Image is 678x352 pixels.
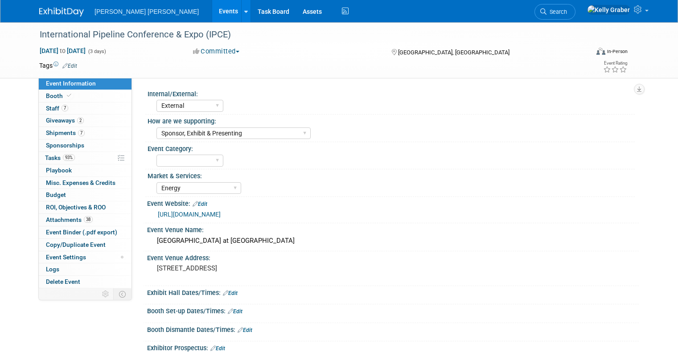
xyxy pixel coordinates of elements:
div: Exhibit Hall Dates/Times: [147,286,639,298]
a: Playbook [39,164,131,176]
a: Edit [238,327,252,333]
span: Copy/Duplicate Event [46,241,106,248]
a: Edit [223,290,238,296]
a: Event Information [39,78,131,90]
span: Tasks [45,154,75,161]
span: Misc. Expenses & Credits [46,179,115,186]
span: Delete Event [46,278,80,285]
a: ROI, Objectives & ROO [39,201,131,213]
div: Internal/External: [148,87,635,98]
span: (3 days) [87,49,106,54]
a: Attachments38 [39,214,131,226]
span: [DATE] [DATE] [39,47,86,55]
a: Tasks93% [39,152,131,164]
div: Booth Set-up Dates/Times: [147,304,639,316]
span: Event Binder (.pdf export) [46,229,117,236]
i: Booth reservation complete [67,93,71,98]
span: 93% [63,154,75,161]
a: Event Settings [39,251,131,263]
a: Budget [39,189,131,201]
a: Logs [39,263,131,275]
span: Staff [46,105,68,112]
span: 38 [84,216,93,223]
div: Event Format [541,46,628,60]
img: ExhibitDay [39,8,84,16]
td: Toggle Event Tabs [114,288,132,300]
span: Modified Layout [121,256,123,258]
a: Staff7 [39,102,131,115]
a: Shipments7 [39,127,131,139]
span: Booth [46,92,73,99]
a: Booth [39,90,131,102]
div: Event Website: [147,197,639,209]
a: Sponsorships [39,139,131,151]
span: 7 [62,105,68,111]
div: Event Rating [603,61,627,65]
span: Budget [46,191,66,198]
td: Personalize Event Tab Strip [98,288,114,300]
span: Search [547,8,567,15]
div: In-Person [607,48,628,55]
span: 2 [77,117,84,124]
a: Edit [228,308,242,315]
span: [PERSON_NAME] [PERSON_NAME] [95,8,199,15]
span: Shipments [46,129,85,136]
div: How are we supporting: [148,115,635,126]
td: Tags [39,61,77,70]
span: 7 [78,130,85,136]
a: Event Binder (.pdf export) [39,226,131,238]
span: Logs [46,266,59,273]
img: Kelly Graber [587,5,630,15]
a: Edit [62,63,77,69]
a: Giveaways2 [39,115,131,127]
a: Copy/Duplicate Event [39,239,131,251]
span: Event Settings [46,254,86,261]
div: Event Venue Name: [147,223,639,234]
span: Playbook [46,167,72,174]
a: Search [534,4,575,20]
div: [GEOGRAPHIC_DATA] at [GEOGRAPHIC_DATA] [154,234,632,248]
span: Giveaways [46,117,84,124]
pre: [STREET_ADDRESS] [157,264,342,272]
a: Misc. Expenses & Credits [39,177,131,189]
span: Sponsorships [46,142,84,149]
a: Delete Event [39,276,131,288]
img: Format-Inperson.png [596,48,605,55]
span: Event Information [46,80,96,87]
button: Committed [190,47,243,56]
span: [GEOGRAPHIC_DATA], [GEOGRAPHIC_DATA] [398,49,510,56]
div: Booth Dismantle Dates/Times: [147,323,639,335]
a: Edit [210,345,225,352]
span: ROI, Objectives & ROO [46,204,106,211]
a: [URL][DOMAIN_NAME] [158,211,221,218]
a: Edit [193,201,207,207]
div: International Pipeline Conference & Expo (IPCE) [37,27,578,43]
span: Attachments [46,216,93,223]
span: to [58,47,67,54]
div: Event Venue Address: [147,251,639,262]
div: Event Category: [148,142,635,153]
div: Market & Services: [148,169,635,180]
